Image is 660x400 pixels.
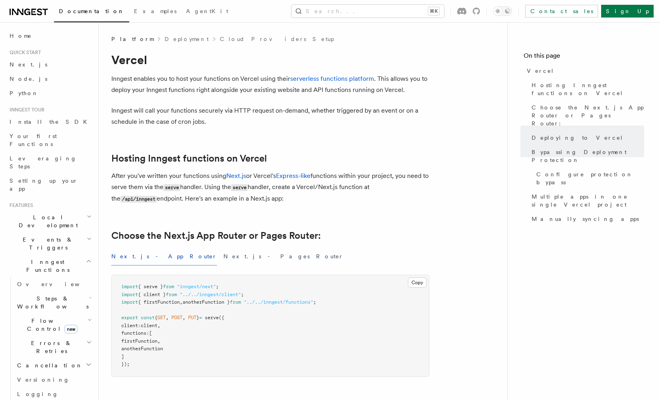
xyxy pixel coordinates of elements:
[163,284,174,289] span: from
[226,172,246,180] a: Next.js
[111,170,429,205] p: After you've written your functions using or Vercel's functions within your project, you need to ...
[141,323,157,328] span: client
[54,2,129,22] a: Documentation
[181,2,233,21] a: AgentKit
[182,299,230,305] span: anotherFunction }
[165,35,209,43] a: Deployment
[121,330,146,336] span: functions
[6,129,93,151] a: Your first Functions
[6,107,45,113] span: Inngest tour
[10,32,32,40] span: Home
[528,189,644,212] a: Multiple apps in one single Vercel project
[6,255,93,277] button: Inngest Functions
[6,174,93,196] a: Setting up your app
[111,35,153,43] span: Platform
[223,248,344,265] button: Next.js - Pages Router
[121,284,138,289] span: import
[14,317,87,333] span: Flow Control
[14,358,93,373] button: Cancellation
[199,315,202,320] span: =
[138,299,180,305] span: { firstFunction
[166,292,177,297] span: from
[121,354,124,359] span: ]
[428,7,439,15] kbd: ⌘K
[533,167,644,189] a: Configure protection bypass
[10,155,77,170] span: Leveraging Steps
[166,315,169,320] span: ,
[14,361,83,369] span: Cancellation
[121,346,163,351] span: anotherFunction
[532,148,644,164] span: Bypassing Deployment Protection
[121,292,138,297] span: import
[6,151,93,174] a: Leveraging Steps
[121,361,130,367] span: });
[524,64,644,78] a: Vercel
[138,284,163,289] span: { serve }
[276,172,311,180] a: Express-like
[528,78,644,100] a: Hosting Inngest functions on Vercel
[14,291,93,314] button: Steps & Workflows
[121,315,138,320] span: export
[6,72,93,86] a: Node.js
[601,5,654,18] a: Sign Up
[528,131,644,145] a: Deploying to Vercel
[6,86,93,100] a: Python
[532,81,644,97] span: Hosting Inngest functions on Vercel
[155,315,157,320] span: {
[111,153,267,164] a: Hosting Inngest functions on Vercel
[146,330,149,336] span: :
[111,230,321,241] a: Choose the Next.js App Router or Pages Router:
[14,339,86,355] span: Errors & Retries
[10,61,47,68] span: Next.js
[111,53,429,67] h1: Vercel
[536,170,644,186] span: Configure protection bypass
[121,299,138,305] span: import
[6,236,87,252] span: Events & Triggers
[6,232,93,255] button: Events & Triggers
[138,292,166,297] span: { client }
[528,100,644,131] a: Choose the Next.js App Router or Pages Router:
[17,377,70,383] span: Versioning
[10,133,57,147] span: Your first Functions
[6,49,41,56] span: Quick start
[129,2,181,21] a: Examples
[59,8,124,14] span: Documentation
[180,299,182,305] span: ,
[291,5,444,18] button: Search...⌘K
[6,258,86,274] span: Inngest Functions
[6,213,87,229] span: Local Development
[134,8,177,14] span: Examples
[14,314,93,336] button: Flow Controlnew
[6,202,33,209] span: Features
[157,338,160,344] span: ,
[10,90,39,96] span: Python
[6,210,93,232] button: Local Development
[241,292,244,297] span: ;
[216,284,219,289] span: ;
[231,184,248,191] code: serve
[121,323,138,328] span: client
[528,145,644,167] a: Bypassing Deployment Protection
[149,330,152,336] span: [
[111,248,217,265] button: Next.js - App Router
[10,76,47,82] span: Node.js
[177,284,216,289] span: "inngest/next"
[532,193,644,209] span: Multiple apps in one single Vercel project
[171,315,182,320] span: POST
[121,338,157,344] span: firstFunction
[182,315,185,320] span: ,
[532,134,623,142] span: Deploying to Vercel
[6,115,93,129] a: Install the SDK
[6,57,93,72] a: Next.js
[196,315,199,320] span: }
[313,299,316,305] span: ;
[220,35,334,43] a: Cloud Providers Setup
[14,373,93,387] a: Versioning
[14,277,93,291] a: Overview
[493,6,512,16] button: Toggle dark mode
[230,299,241,305] span: from
[186,8,228,14] span: AgentKit
[10,178,78,192] span: Setting up your app
[408,277,427,288] button: Copy
[528,212,644,226] a: Manually syncing apps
